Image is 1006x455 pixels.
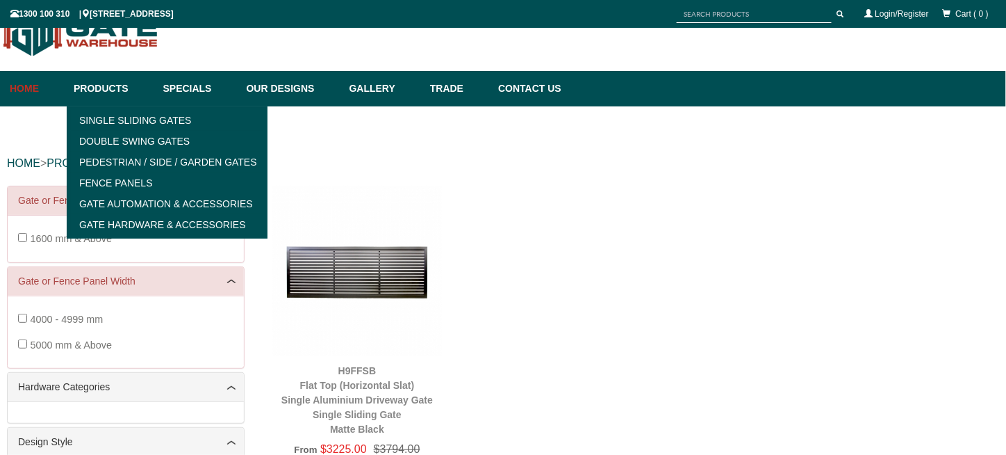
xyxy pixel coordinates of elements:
[71,131,263,152] a: Double Swing Gates
[71,152,263,173] a: Pedestrian / Side / Garden Gates
[156,71,240,106] a: Specials
[677,6,832,23] input: SEARCH PRODUCTS
[7,141,999,186] div: > >
[18,193,233,208] a: Gate or Fence Panel Height
[71,110,263,131] a: Single Sliding Gates
[30,340,112,351] span: 5000 mm & Above
[294,445,317,455] span: From
[240,71,343,106] a: Our Designs
[18,435,233,449] a: Design Style
[71,214,263,235] a: Gate Hardware & Accessories
[7,157,40,169] a: HOME
[10,9,174,19] span: 1300 100 310 | [STREET_ADDRESS]
[30,314,103,325] span: 4000 - 4999 mm
[343,71,423,106] a: Gallery
[367,443,420,455] span: $3794.00
[10,71,67,106] a: Home
[491,71,561,106] a: Contact Us
[71,193,263,214] a: Gate Automation & Accessories
[956,9,989,19] span: Cart ( 0 )
[47,157,109,169] a: PRODUCTS
[875,9,929,19] a: Login/Register
[423,71,491,106] a: Trade
[67,71,156,106] a: Products
[30,233,112,244] span: 1600 mm & Above
[18,380,233,394] a: Hardware Categories
[320,443,367,455] span: $3225.00
[71,173,263,193] a: Fence Panels
[18,274,233,289] a: Gate or Fence Panel Width
[281,365,433,435] a: H9FFSBFlat Top (Horizontal Slat)Single Aluminium Driveway GateSingle Sliding GateMatte Black
[272,186,442,356] img: H9FFSB - Flat Top (Horizontal Slat) - Single Aluminium Driveway Gate - Single Sliding Gate - Matt...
